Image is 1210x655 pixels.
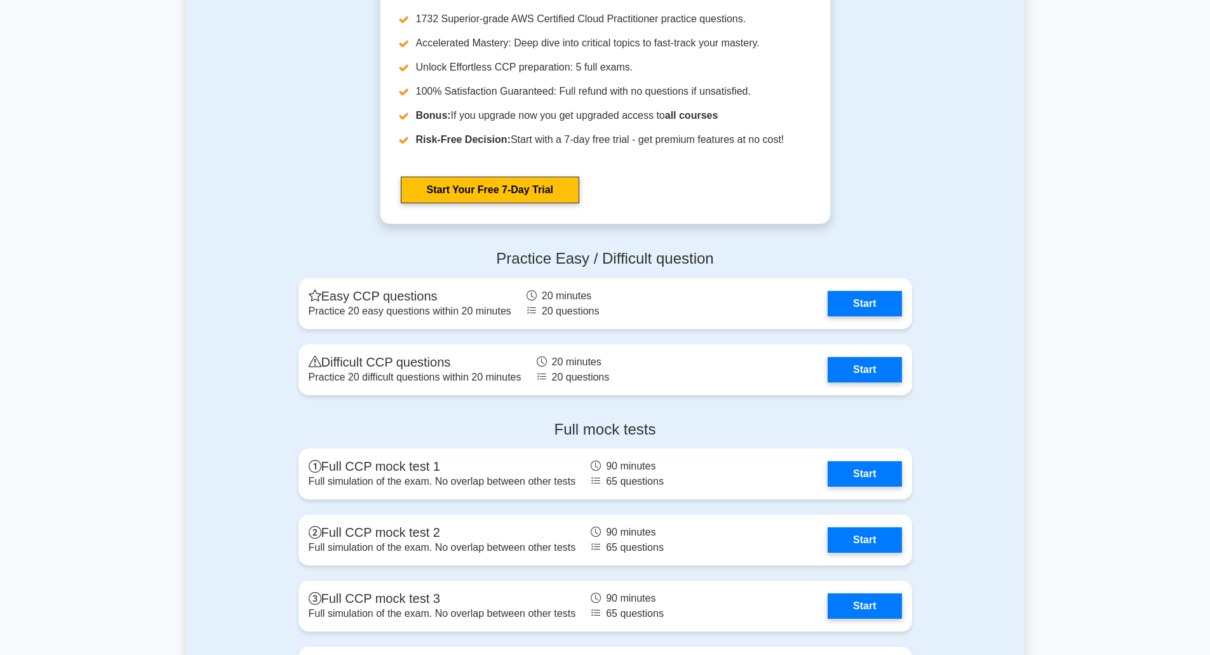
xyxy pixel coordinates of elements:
a: Start Your Free 7-Day Trial [401,177,579,203]
a: Start [828,593,901,619]
h4: Full mock tests [299,421,912,439]
a: Start [828,291,901,316]
a: Start [828,357,901,382]
a: Start [828,461,901,487]
h4: Practice Easy / Difficult question [299,250,912,268]
a: Start [828,527,901,553]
